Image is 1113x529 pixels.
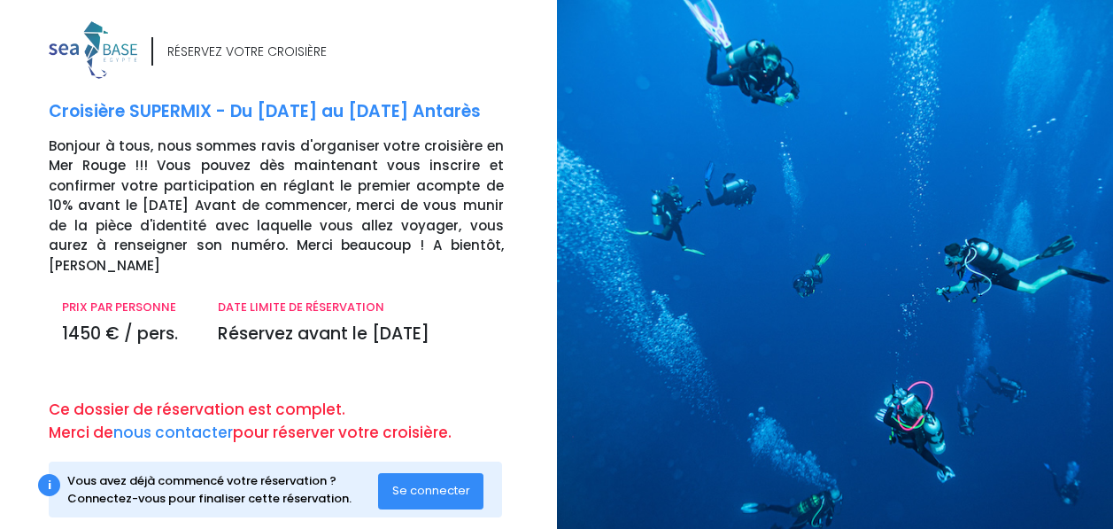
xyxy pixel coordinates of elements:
[62,322,191,347] p: 1450 € / pers.
[167,43,327,61] div: RÉSERVEZ VOTRE CROISIÈRE
[62,299,191,316] p: PRIX PAR PERSONNE
[378,473,484,509] button: Se connecter
[218,322,503,347] p: Réservez avant le [DATE]
[49,99,544,125] p: Croisière SUPERMIX - Du [DATE] au [DATE] Antarès
[49,136,544,276] p: Bonjour à tous, nous sommes ravis d'organiser votre croisière en Mer Rouge !!! Vous pouvez dès ma...
[49,21,137,79] img: logo_color1.png
[392,482,470,499] span: Se connecter
[49,399,544,444] p: Ce dossier de réservation est complet. Merci de pour réserver votre croisière.
[113,422,233,443] a: nous contacter
[378,483,484,498] a: Se connecter
[67,472,378,507] div: Vous avez déjà commencé votre réservation ? Connectez-vous pour finaliser cette réservation.
[218,299,503,316] p: DATE LIMITE DE RÉSERVATION
[38,474,60,496] div: i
